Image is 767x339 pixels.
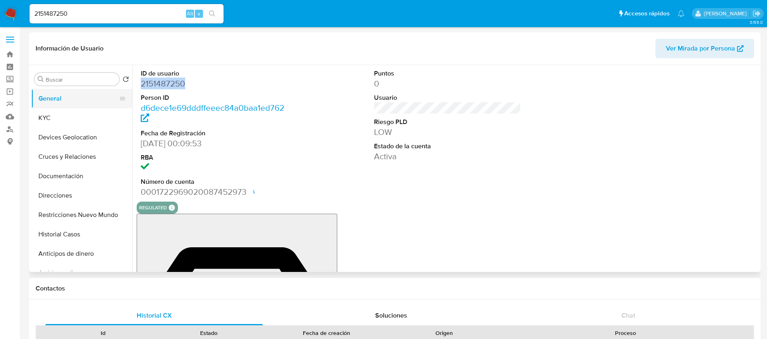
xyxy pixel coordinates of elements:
[141,129,288,138] dt: Fecha de Registración
[139,206,167,209] button: regulated
[56,329,150,337] div: Id
[31,166,132,186] button: Documentación
[141,186,288,198] dd: 0001722969020087452973
[374,69,522,78] dt: Puntos
[31,205,132,225] button: Restricciones Nuevo Mundo
[624,9,670,18] span: Accesos rápidos
[31,108,132,128] button: KYC
[31,128,132,147] button: Devices Geolocation
[36,284,754,293] h1: Contactos
[162,329,256,337] div: Estado
[141,102,284,125] a: d6dece1e69dddffeeec84a0baa1ed762
[704,10,750,17] p: alicia.aldreteperez@mercadolibre.com.mx
[655,39,754,58] button: Ver Mirada por Persona
[31,89,126,108] button: General
[374,78,522,89] dd: 0
[752,9,761,18] a: Salir
[141,153,288,162] dt: RBA
[204,8,220,19] button: search-icon
[31,147,132,166] button: Cruces y Relaciones
[38,76,44,82] button: Buscar
[141,93,288,102] dt: Person ID
[678,10,685,17] a: Notificaciones
[374,126,522,138] dd: LOW
[503,329,748,337] div: Proceso
[374,151,522,162] dd: Activa
[30,8,224,19] input: Buscar usuario o caso...
[141,69,288,78] dt: ID de usuario
[31,244,132,263] button: Anticipos de dinero
[141,78,288,89] dd: 2151487250
[666,39,735,58] span: Ver Mirada por Persona
[137,311,172,320] span: Historial CX
[31,186,132,205] button: Direcciones
[36,44,104,53] h1: Información de Usuario
[268,329,386,337] div: Fecha de creación
[31,263,132,283] button: Archivos adjuntos
[141,138,288,149] dd: [DATE] 00:09:53
[46,76,116,83] input: Buscar
[141,177,288,186] dt: Número de cuenta
[374,118,522,126] dt: Riesgo PLD
[374,142,522,151] dt: Estado de la cuenta
[31,225,132,244] button: Historial Casos
[375,311,407,320] span: Soluciones
[123,76,129,85] button: Volver al orden por defecto
[198,10,200,17] span: s
[397,329,492,337] div: Origen
[187,10,193,17] span: Alt
[621,311,635,320] span: Chat
[374,93,522,102] dt: Usuario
